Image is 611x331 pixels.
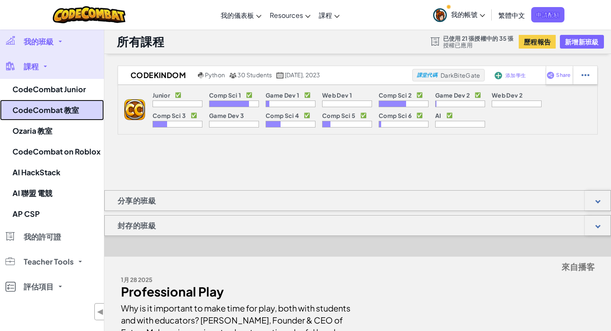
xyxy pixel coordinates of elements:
[416,112,423,119] p: ✅
[118,69,196,81] h2: CodeKindom
[270,11,303,20] span: Resources
[105,215,169,236] h1: 封存的班級
[24,38,54,45] span: 我的班級
[266,4,315,26] a: Resources
[560,35,604,49] button: 新增新班級
[24,233,61,240] span: 我的許可證
[266,92,299,98] p: Game Dev 1
[205,71,225,78] span: Python
[124,99,145,120] img: logo
[451,10,485,19] span: 我的帳號
[24,283,54,290] span: 評估項目
[475,92,481,98] p: ✅
[435,92,470,98] p: Game Dev 2
[519,35,556,49] button: 歷程報告
[495,72,502,79] img: IconAddStudents.svg
[285,71,320,78] span: [DATE], 2023
[531,7,564,22] a: 申請配額
[191,112,197,119] p: ✅
[276,72,284,78] img: calendar.svg
[443,42,514,48] span: 授權已應用
[53,6,126,23] img: CodeCombat logo
[494,4,529,26] a: 繁體中文
[246,92,252,98] p: ✅
[315,4,344,26] a: 課程
[304,112,310,119] p: ✅
[105,190,169,211] h1: 分享的班級
[24,258,74,265] span: Teacher Tools
[446,112,453,119] p: ✅
[304,92,310,98] p: ✅
[209,112,244,119] p: Game Dev 3
[153,92,170,98] p: Junior
[429,2,489,28] a: 我的帳號
[217,4,266,26] a: 我的儀表板
[379,92,411,98] p: Comp Sci 2
[322,92,352,98] p: Web Dev 1
[556,73,570,78] span: Share
[266,112,299,119] p: Comp Sci 4
[97,306,104,318] span: ◀
[416,92,423,98] p: ✅
[221,11,254,20] span: 我的儀表板
[175,92,181,98] p: ✅
[417,73,437,78] span: 課堂代碼
[117,34,164,49] h1: 所有課程
[505,73,526,78] span: 添加學生
[379,112,411,119] p: Comp Sci 6
[443,35,514,42] span: 已使用 21 張授權中的 35 張
[360,112,367,119] p: ✅
[209,92,241,98] p: Comp Sci 1
[441,71,480,79] span: DarkBiteGate
[492,92,522,98] p: Web Dev 2
[435,112,441,119] p: AI
[581,71,589,79] img: IconStudentEllipsis.svg
[153,112,186,119] p: Comp Sci 3
[121,261,595,274] h5: 來自播客
[237,71,272,78] span: 30 Students
[547,71,554,79] img: IconShare_Purple.svg
[229,72,237,78] img: MultipleUsers.png
[121,286,352,298] div: Professional Play
[24,63,39,70] span: 課程
[498,11,525,20] span: 繁體中文
[319,11,332,20] span: 課程
[118,69,412,81] a: CodeKindom Python 30 Students [DATE], 2023
[433,8,447,22] img: avatar
[198,72,204,78] img: python.png
[121,274,352,286] div: 1月 28 2025
[322,112,355,119] p: Comp Sci 5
